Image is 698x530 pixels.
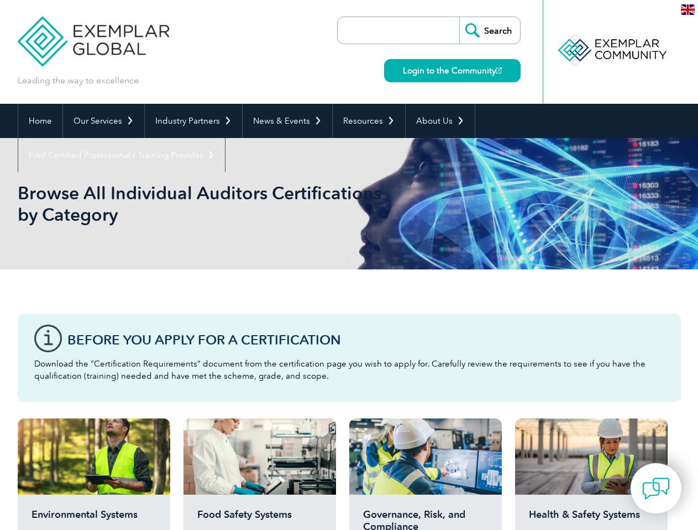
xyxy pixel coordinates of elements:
p: Leading the way to excellence [18,75,139,87]
a: Our Services [63,104,144,138]
a: Login to the Community [384,59,521,82]
img: contact-chat.png [642,475,670,502]
img: open_square.png [496,67,502,73]
a: News & Events [243,104,332,138]
a: Industry Partners [145,104,242,138]
img: en [681,4,695,15]
h3: Before You Apply For a Certification [67,333,664,347]
a: Find Certified Professional / Training Provider [18,138,225,172]
h1: Browse All Individual Auditors Certifications by Category [18,182,442,225]
input: Search [459,17,520,44]
a: Home [18,104,62,138]
a: About Us [406,104,475,138]
p: Download the “Certification Requirements” document from the certification page you wish to apply ... [34,358,664,382]
a: Resources [333,104,405,138]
